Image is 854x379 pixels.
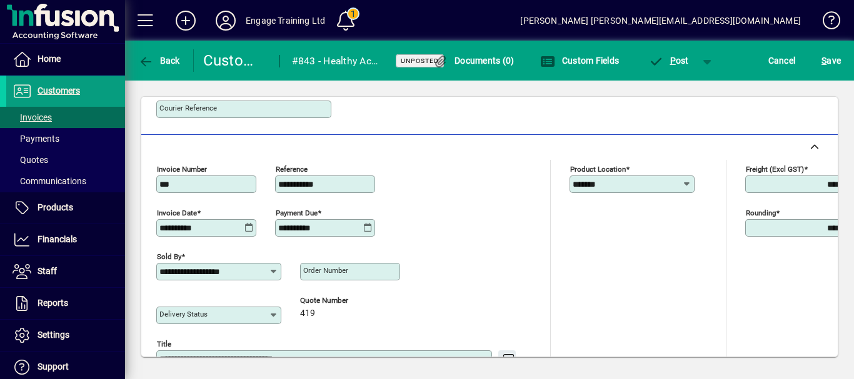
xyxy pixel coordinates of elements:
span: Payments [13,134,59,144]
mat-label: Rounding [746,208,776,217]
a: Knowledge Base [813,2,838,43]
span: S [821,56,826,66]
mat-label: Payment due [276,208,318,217]
span: P [670,56,676,66]
span: ost [648,56,689,66]
span: Customers [38,86,80,96]
button: Custom Fields [537,49,622,72]
a: Communications [6,170,125,192]
span: Unposted [401,57,439,65]
div: Engage Training Ltd [246,11,325,31]
mat-label: Product location [570,164,626,173]
mat-label: Reference [276,164,308,173]
span: Documents (0) [433,56,515,66]
span: Support [38,362,69,372]
button: Post [642,49,695,72]
div: [PERSON_NAME] [PERSON_NAME][EMAIL_ADDRESS][DOMAIN_NAME] [520,11,801,31]
a: Reports [6,288,125,319]
mat-label: Sold by [157,252,181,260]
a: Settings [6,320,125,351]
app-page-header-button: Back [125,49,194,72]
mat-label: Title [157,339,171,348]
span: Staff [38,266,57,276]
a: Products [6,192,125,224]
mat-label: Courier Reference [159,104,217,112]
span: Quotes [13,155,48,165]
mat-label: Delivery status [159,310,208,318]
span: ave [821,51,841,71]
span: Home [38,54,61,64]
span: Back [138,56,180,66]
mat-label: Invoice date [157,208,197,217]
span: Invoices [13,112,52,122]
span: Reports [38,298,68,308]
button: Documents (0) [430,49,518,72]
a: Payments [6,128,125,149]
span: Custom Fields [540,56,619,66]
button: Profile [206,9,246,32]
mat-label: Freight (excl GST) [746,164,804,173]
a: Invoices [6,107,125,128]
span: Financials [38,234,77,244]
span: Quote number [300,297,375,305]
button: Add [166,9,206,32]
div: #843 - Healthy Active Learning National Hui [292,51,381,71]
button: Back [135,49,183,72]
span: Products [38,202,73,212]
a: Staff [6,256,125,287]
a: Financials [6,224,125,255]
span: 419 [300,308,315,318]
span: Cancel [768,51,796,71]
a: Home [6,44,125,75]
a: Quotes [6,149,125,170]
mat-label: Order number [303,266,348,275]
span: Communications [13,176,86,186]
div: Customer Invoice [203,51,266,71]
button: Save [818,49,844,72]
mat-label: Invoice number [157,164,207,173]
button: Cancel [765,49,799,72]
span: Settings [38,330,69,340]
